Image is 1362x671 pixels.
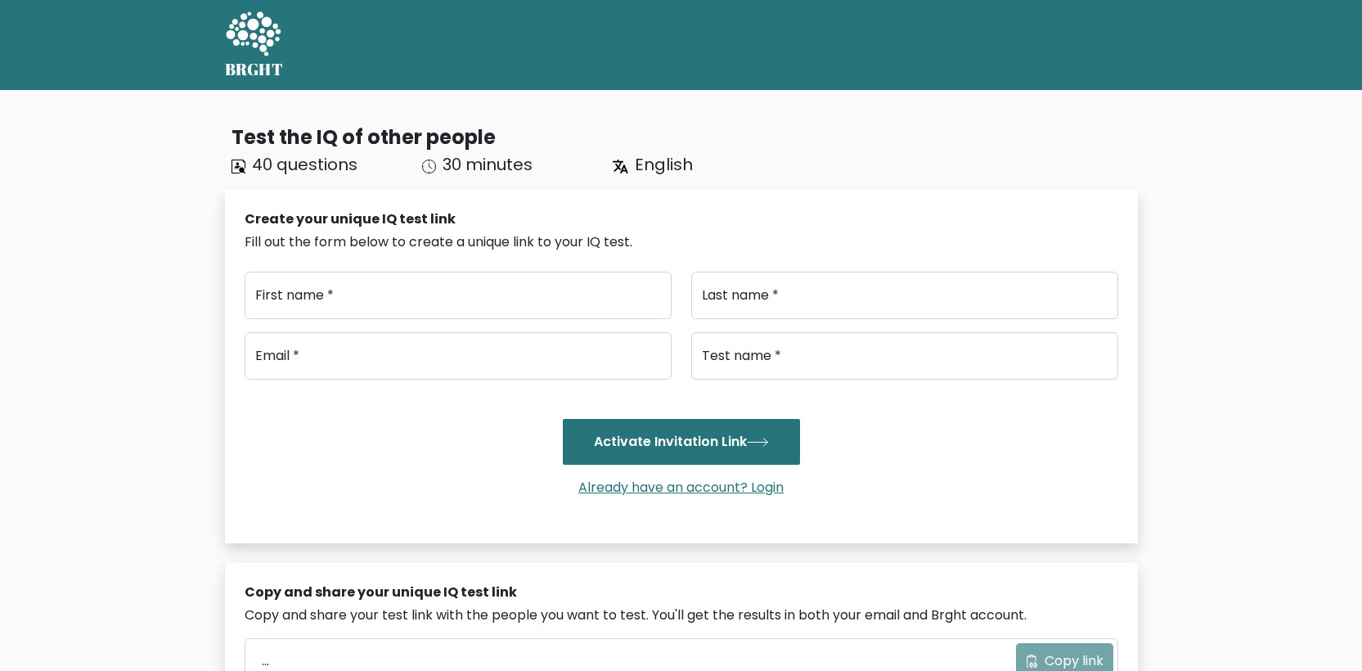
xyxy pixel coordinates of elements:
[225,60,284,79] h5: BRGHT
[252,153,357,176] span: 40 questions
[635,153,693,176] span: English
[443,153,533,176] span: 30 minutes
[245,209,1118,229] div: Create your unique IQ test link
[245,272,672,319] input: First name
[245,583,1118,602] div: Copy and share your unique IQ test link
[691,272,1118,319] input: Last name
[245,232,1118,252] div: Fill out the form below to create a unique link to your IQ test.
[572,478,790,497] a: Already have an account? Login
[231,123,1138,152] div: Test the IQ of other people
[691,332,1118,380] input: Test name
[245,332,672,380] input: Email
[225,7,284,83] a: BRGHT
[245,606,1118,625] div: Copy and share your test link with the people you want to test. You'll get the results in both yo...
[563,419,800,465] button: Activate Invitation Link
